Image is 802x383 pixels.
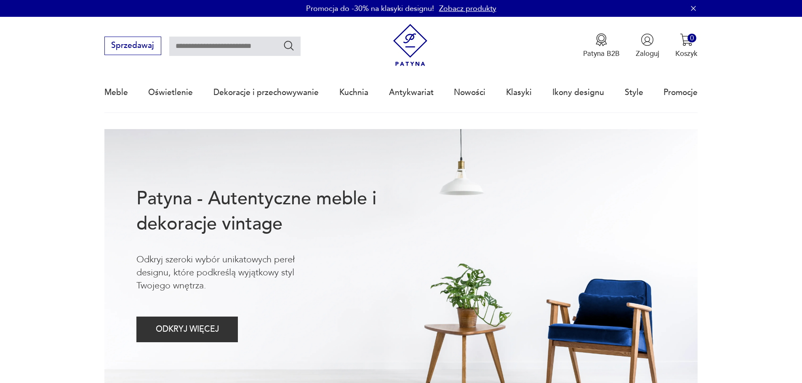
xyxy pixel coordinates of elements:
a: Promocje [663,73,698,112]
a: Meble [104,73,128,112]
p: Koszyk [675,49,698,58]
button: Zaloguj [636,33,659,58]
button: Szukaj [283,40,295,52]
p: Odkryj szeroki wybór unikatowych pereł designu, które podkreślą wyjątkowy styl Twojego wnętrza. [136,253,328,293]
img: Ikona medalu [595,33,608,46]
p: Promocja do -30% na klasyki designu! [306,3,434,14]
a: Style [625,73,643,112]
a: Sprzedawaj [104,43,161,50]
button: Patyna B2B [583,33,620,58]
img: Ikonka użytkownika [641,33,654,46]
h1: Patyna - Autentyczne meble i dekoracje vintage [136,186,409,237]
a: Zobacz produkty [439,3,496,14]
a: Kuchnia [339,73,368,112]
button: Sprzedawaj [104,37,161,55]
div: 0 [687,34,696,42]
button: 0Koszyk [675,33,698,58]
a: Dekoracje i przechowywanie [213,73,319,112]
a: ODKRYJ WIĘCEJ [136,327,238,333]
a: Antykwariat [389,73,434,112]
a: Nowości [454,73,485,112]
img: Ikona koszyka [680,33,693,46]
a: Ikona medaluPatyna B2B [583,33,620,58]
a: Oświetlenie [148,73,193,112]
a: Ikony designu [552,73,604,112]
a: Klasyki [506,73,532,112]
p: Zaloguj [636,49,659,58]
img: Patyna - sklep z meblami i dekoracjami vintage [389,24,432,66]
p: Patyna B2B [583,49,620,58]
button: ODKRYJ WIĘCEJ [136,317,238,342]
